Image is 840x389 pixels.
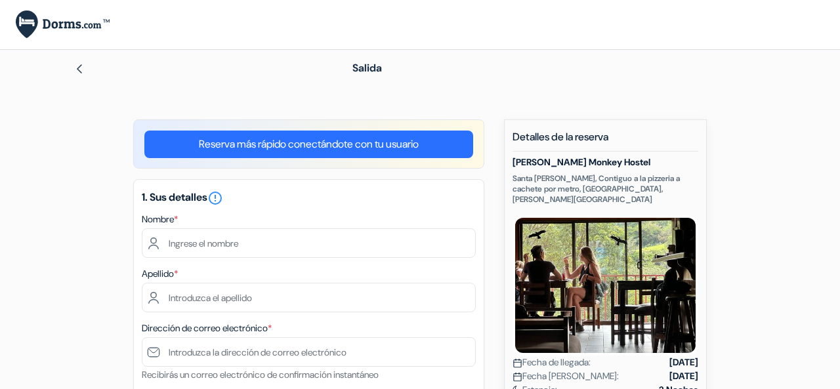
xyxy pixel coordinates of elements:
[669,356,698,369] strong: [DATE]
[144,131,473,158] a: Reserva más rápido conectándote con tu usuario
[142,337,476,367] input: Introduzca la dirección de correo electrónico
[513,358,522,368] img: calendar.svg
[142,267,178,281] label: Apellido
[513,356,591,369] span: Fecha de llegada:
[74,64,85,74] img: left_arrow.svg
[207,190,223,206] i: error_outline
[142,283,476,312] input: Introduzca el apellido
[142,190,476,206] h5: 1. Sus detalles
[513,372,522,382] img: calendar.svg
[142,213,178,226] label: Nombre
[207,190,223,204] a: error_outline
[513,173,698,205] p: Santa [PERSON_NAME], Contiguo a la pizzeria a cachete por metro, [GEOGRAPHIC_DATA], [PERSON_NAME]...
[352,61,382,75] span: Salida
[513,369,619,383] span: Fecha [PERSON_NAME]:
[16,10,110,39] img: es.Dorms.com
[142,369,379,380] small: Recibirás un correo electrónico de confirmación instantáneo
[142,321,272,335] label: Dirección de correo electrónico
[669,369,698,383] strong: [DATE]
[513,157,698,168] h5: [PERSON_NAME] Monkey Hostel
[513,131,698,152] h5: Detalles de la reserva
[142,228,476,258] input: Ingrese el nombre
